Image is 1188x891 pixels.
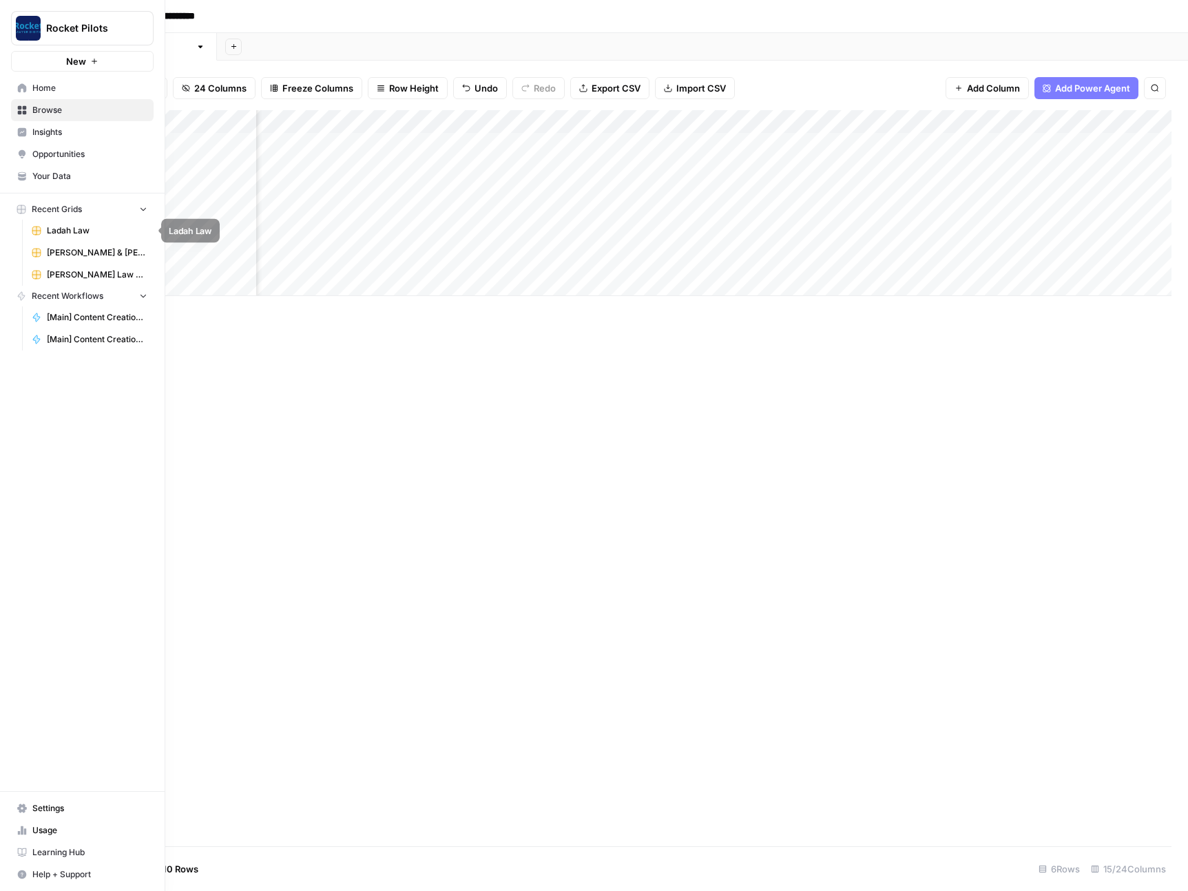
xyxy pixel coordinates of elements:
[32,104,147,116] span: Browse
[25,306,154,328] a: [Main] Content Creation Brief
[11,841,154,863] a: Learning Hub
[261,77,362,99] button: Freeze Columns
[143,862,198,876] span: Add 10 Rows
[11,819,154,841] a: Usage
[25,220,154,242] a: Ladah Law
[47,269,147,281] span: [PERSON_NAME] Law Firm (Copy)
[11,121,154,143] a: Insights
[676,81,726,95] span: Import CSV
[32,846,147,859] span: Learning Hub
[11,199,154,220] button: Recent Grids
[282,81,353,95] span: Freeze Columns
[32,126,147,138] span: Insights
[368,77,448,99] button: Row Height
[32,824,147,837] span: Usage
[967,81,1020,95] span: Add Column
[16,16,41,41] img: Rocket Pilots Logo
[11,77,154,99] a: Home
[32,148,147,160] span: Opportunities
[25,328,154,350] a: [Main] Content Creation Article
[1033,858,1085,880] div: 6 Rows
[25,264,154,286] a: [PERSON_NAME] Law Firm (Copy)
[1034,77,1138,99] button: Add Power Agent
[534,81,556,95] span: Redo
[25,242,154,264] a: [PERSON_NAME] & [PERSON_NAME] V1
[11,165,154,187] a: Your Data
[1055,81,1130,95] span: Add Power Agent
[32,802,147,815] span: Settings
[173,77,256,99] button: 24 Columns
[32,82,147,94] span: Home
[11,286,154,306] button: Recent Workflows
[453,77,507,99] button: Undo
[1085,858,1171,880] div: 15/24 Columns
[46,21,129,35] span: Rocket Pilots
[389,81,439,95] span: Row Height
[47,224,147,237] span: Ladah Law
[32,203,82,216] span: Recent Grids
[66,54,86,68] span: New
[11,863,154,885] button: Help + Support
[47,247,147,259] span: [PERSON_NAME] & [PERSON_NAME] V1
[47,333,147,346] span: [Main] Content Creation Article
[592,81,640,95] span: Export CSV
[11,143,154,165] a: Opportunities
[11,99,154,121] a: Browse
[475,81,498,95] span: Undo
[47,311,147,324] span: [Main] Content Creation Brief
[512,77,565,99] button: Redo
[570,77,649,99] button: Export CSV
[655,77,735,99] button: Import CSV
[11,797,154,819] a: Settings
[11,51,154,72] button: New
[32,170,147,182] span: Your Data
[11,11,154,45] button: Workspace: Rocket Pilots
[32,290,103,302] span: Recent Workflows
[194,81,247,95] span: 24 Columns
[32,868,147,881] span: Help + Support
[946,77,1029,99] button: Add Column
